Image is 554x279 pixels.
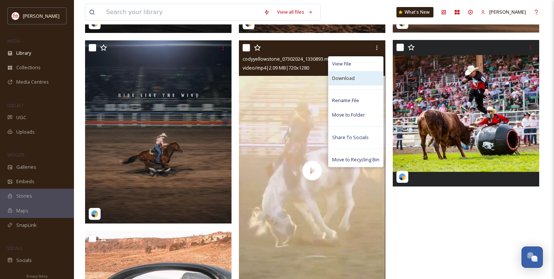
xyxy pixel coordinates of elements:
span: COLLECT [7,102,23,108]
span: SOCIALS [7,245,22,251]
span: WIDGETS [7,152,24,158]
button: Open Chat [521,246,543,268]
span: Uploads [16,128,35,135]
a: What's New [396,7,433,17]
span: UGC [16,114,26,121]
span: SnapLink [16,222,37,229]
span: Collections [16,64,41,71]
span: Share To Socials [332,134,369,141]
input: Search your library [102,4,260,20]
span: Embeds [16,178,34,185]
span: Socials [16,257,32,264]
img: snapsea-logo.png [399,173,406,181]
span: Move to Folder [332,111,365,118]
span: Rename File [332,97,359,104]
img: jkwinders-18054946927905699.jpeg [85,40,232,223]
span: Move to Recycling Bin [332,156,379,163]
span: [PERSON_NAME] [23,13,60,19]
span: [PERSON_NAME] [489,9,526,15]
span: Library [16,50,31,57]
span: View File [332,60,351,67]
span: video/mp4 | 2.09 MB | 720 x 1280 [243,64,309,71]
span: Media Centres [16,78,49,85]
span: Privacy Policy [26,274,48,279]
a: [PERSON_NAME] [477,5,530,19]
img: images%20(1).png [12,12,19,20]
span: Maps [16,207,28,214]
span: Download [332,75,355,82]
img: snapsea-logo.png [91,210,98,218]
img: dusty_tuckness_07302024_1330975.jpg [393,40,539,186]
span: Stories [16,192,32,199]
span: codyyellowstone_07302024_1330893.mp4 [243,56,334,62]
span: MEDIA [7,38,20,44]
a: View all files [273,5,317,19]
span: Galleries [16,164,36,171]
